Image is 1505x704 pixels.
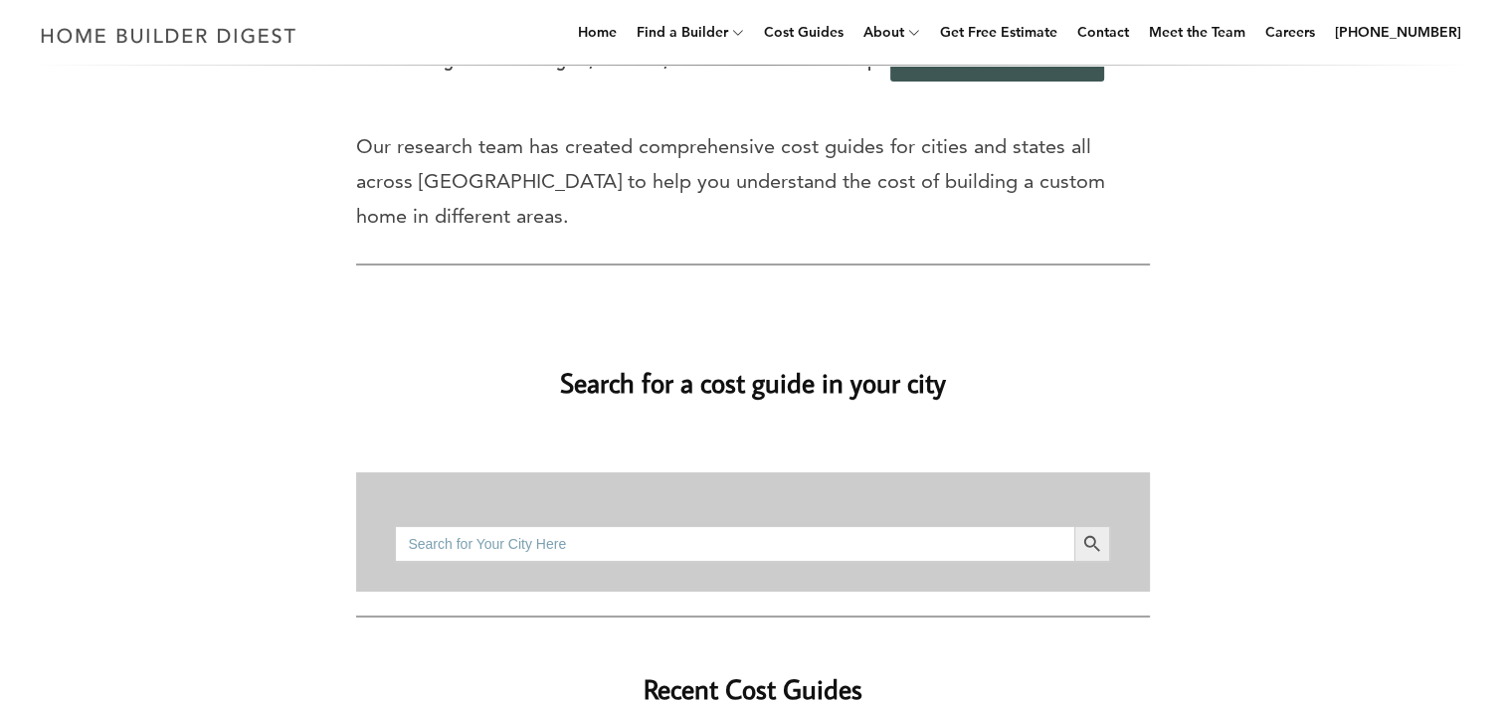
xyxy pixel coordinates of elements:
svg: Search [1081,533,1103,555]
h2: Search for a cost guide in your city [186,334,1320,403]
img: Home Builder Digest [32,16,305,55]
p: Our research team has created comprehensive cost guides for cities and states all across [GEOGRAP... [356,129,1150,234]
input: Search for Your City Here [395,526,1073,562]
